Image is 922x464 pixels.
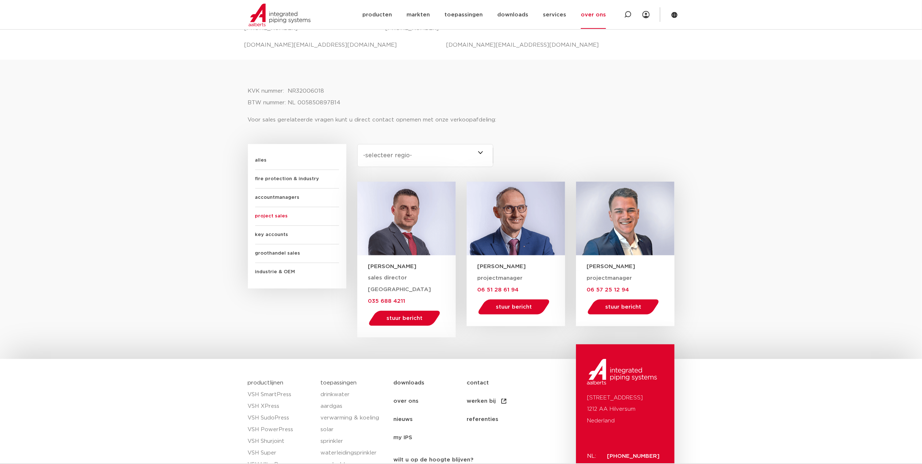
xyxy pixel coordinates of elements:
[587,263,674,270] h3: [PERSON_NAME]
[248,85,674,109] p: KVK nummer: NR32006018 BTW nummer: NL 005850897B14
[320,436,386,447] a: sprinkler
[587,287,629,293] span: 06 57 25 12 94
[320,412,386,424] a: verwarming & koeling
[362,1,606,29] nav: Menu
[478,263,565,270] h3: [PERSON_NAME]
[587,451,599,462] p: NL:
[255,226,339,244] span: key accounts
[248,389,314,401] a: VSH SmartPress
[255,170,339,189] span: fire protection & industry
[393,457,473,463] strong: wilt u op de hoogte blijven?
[478,275,523,281] span: projectmanager
[605,304,641,310] span: stuur bericht
[255,151,339,170] span: alles
[320,401,386,412] a: aardgas
[393,374,572,447] nav: Menu
[244,39,678,51] p: [DOMAIN_NAME][EMAIL_ADDRESS][DOMAIN_NAME] [DOMAIN_NAME][EMAIL_ADDRESS][DOMAIN_NAME]
[320,380,357,386] a: toepassingen
[497,1,528,29] a: downloads
[393,392,467,410] a: over ons
[248,424,314,436] a: VSH PowerPress
[320,389,386,401] a: drinkwater
[320,424,386,436] a: solar
[362,1,392,29] a: producten
[248,412,314,424] a: VSH SudoPress
[444,1,483,29] a: toepassingen
[248,114,674,126] p: Voor sales gerelateerde vragen kunt u direct contact opnemen met onze verkoopafdeling:
[587,392,664,427] p: [STREET_ADDRESS] 1212 AA Hilversum Nederland
[386,316,423,321] span: stuur bericht
[248,401,314,412] a: VSH XPress
[478,287,519,293] span: 06 51 28 61 94
[255,263,339,281] span: industrie & OEM
[496,304,532,310] span: stuur bericht
[368,263,456,270] h3: [PERSON_NAME]
[467,392,540,410] a: werken bij
[248,436,314,447] a: VSH Shurjoint
[478,287,519,293] a: 06 51 28 61 94
[255,189,339,207] span: accountmanagers
[393,410,467,429] a: nieuws
[393,429,467,447] a: my IPS
[467,374,540,392] a: contact
[393,374,467,392] a: downloads
[581,1,606,29] a: over ons
[368,298,405,304] a: 035 688 4211
[368,275,431,292] span: sales director [GEOGRAPHIC_DATA]
[467,410,540,429] a: referenties
[255,207,339,226] span: project sales
[543,1,566,29] a: services
[248,447,314,459] a: VSH Super
[406,1,430,29] a: markten
[255,244,339,263] span: groothandel sales
[587,275,632,281] span: projectmanager
[607,453,660,459] a: [PHONE_NUMBER]
[248,380,284,386] a: productlijnen
[587,287,629,293] a: 06 57 25 12 94
[320,447,386,459] a: waterleidingsprinkler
